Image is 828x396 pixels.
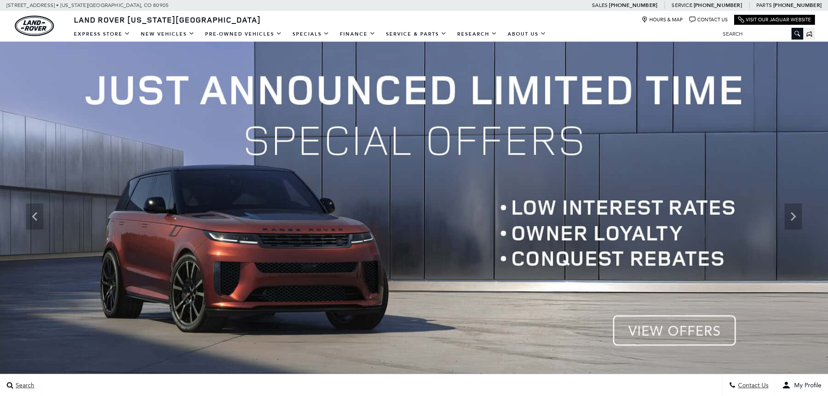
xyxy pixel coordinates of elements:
[136,27,200,42] a: New Vehicles
[609,2,657,9] a: [PHONE_NUMBER]
[672,2,692,8] span: Service
[452,27,502,42] a: Research
[200,27,287,42] a: Pre-Owned Vehicles
[775,374,828,396] button: user-profile-menu
[791,382,821,389] span: My Profile
[69,27,552,42] nav: Main Navigation
[756,2,772,8] span: Parts
[694,2,742,9] a: [PHONE_NUMBER]
[287,27,335,42] a: Specials
[13,382,34,389] span: Search
[773,2,821,9] a: [PHONE_NUMBER]
[642,17,683,23] a: Hours & Map
[716,29,803,39] input: Search
[689,17,728,23] a: Contact Us
[502,27,552,42] a: About Us
[335,27,381,42] a: Finance
[69,14,266,25] a: Land Rover [US_STATE][GEOGRAPHIC_DATA]
[15,16,54,36] img: Land Rover
[592,2,608,8] span: Sales
[69,27,136,42] a: EXPRESS STORE
[15,16,54,36] a: land-rover
[7,2,169,8] a: [STREET_ADDRESS] • [US_STATE][GEOGRAPHIC_DATA], CO 80905
[381,27,452,42] a: Service & Parts
[738,17,811,23] a: Visit Our Jaguar Website
[736,382,768,389] span: Contact Us
[74,14,261,25] span: Land Rover [US_STATE][GEOGRAPHIC_DATA]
